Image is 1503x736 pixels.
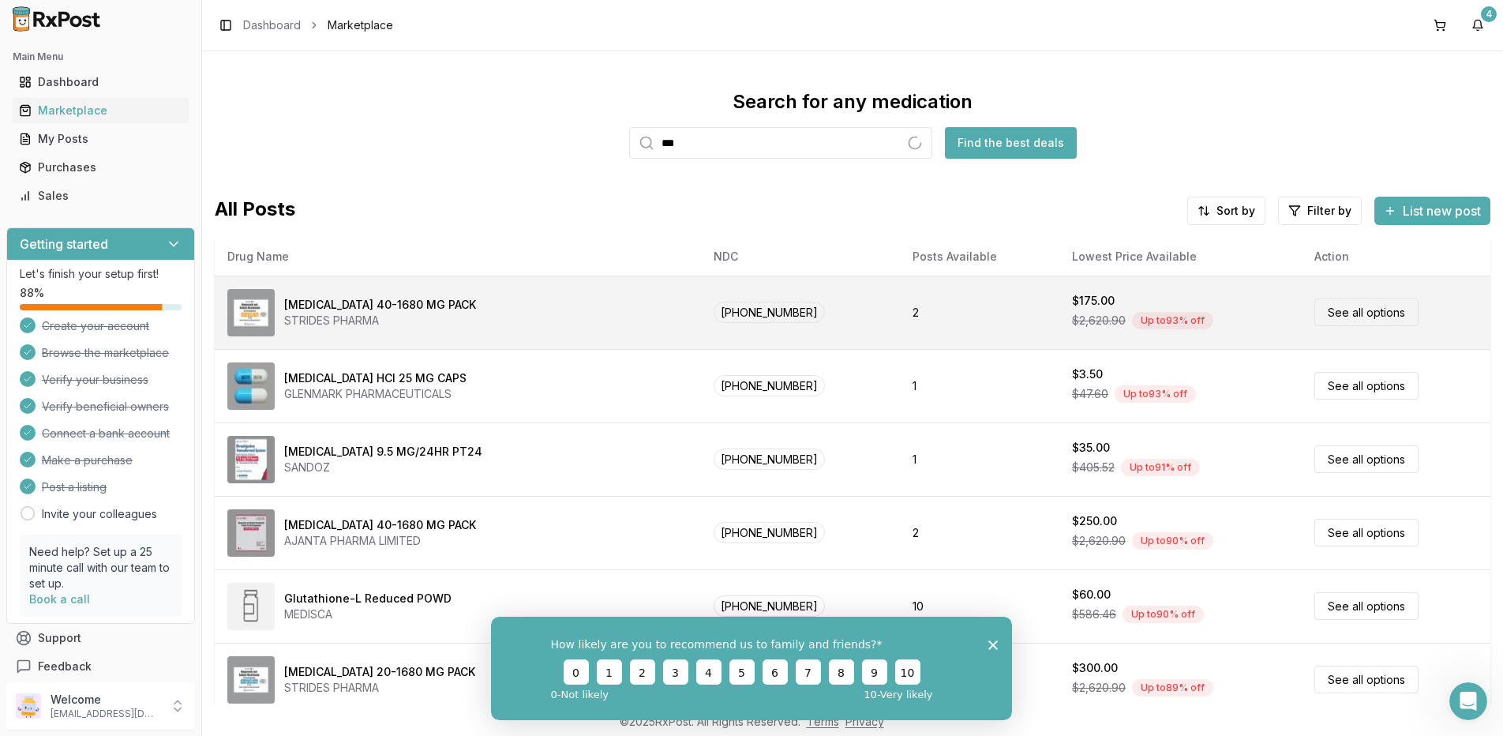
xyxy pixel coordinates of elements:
[13,182,189,210] a: Sales
[1072,533,1126,549] span: $2,620.90
[215,238,701,276] th: Drug Name
[243,17,393,33] nav: breadcrumb
[1059,238,1302,276] th: Lowest Price Available
[733,89,973,115] div: Search for any medication
[284,313,476,329] div: STRIDES PHARMA
[714,302,825,323] span: [PHONE_NUMBER]
[20,235,108,253] h3: Getting started
[215,197,295,225] span: All Posts
[1072,660,1118,676] div: $300.00
[284,386,467,402] div: GLENMARK PHARMACEUTICALS
[1449,682,1487,720] iframe: Intercom live chat
[900,238,1059,276] th: Posts Available
[227,436,275,483] img: Rivastigmine 9.5 MG/24HR PT24
[227,509,275,557] img: Omeprazole-Sodium Bicarbonate 40-1680 MG PACK
[1072,606,1116,622] span: $586.46
[714,522,825,543] span: [PHONE_NUMBER]
[1314,299,1419,326] a: See all options
[38,659,92,674] span: Feedback
[13,125,189,153] a: My Posts
[284,680,475,696] div: STRIDES PHARMA
[29,592,90,606] a: Book a call
[1072,680,1126,696] span: $2,620.90
[1314,666,1419,693] a: See all options
[13,51,189,63] h2: Main Menu
[1132,312,1213,329] div: Up to 93 % off
[807,715,839,728] a: Terms
[1072,293,1115,309] div: $175.00
[1314,372,1419,400] a: See all options
[19,74,182,90] div: Dashboard
[284,591,452,606] div: Glutathione-L Reduced POWD
[42,479,107,495] span: Post a listing
[701,238,900,276] th: NDC
[328,17,393,33] span: Marketplace
[1314,445,1419,473] a: See all options
[42,372,148,388] span: Verify your business
[1403,201,1481,220] span: List new post
[6,98,195,123] button: Marketplace
[1302,238,1490,276] th: Action
[6,155,195,180] button: Purchases
[900,276,1059,349] td: 2
[945,127,1077,159] button: Find the best deals
[284,606,452,622] div: MEDISCA
[284,664,475,680] div: [MEDICAL_DATA] 20-1680 MG PACK
[491,617,1012,720] iframe: Survey from RxPost
[42,452,133,468] span: Make a purchase
[13,96,189,125] a: Marketplace
[1374,205,1490,220] a: List new post
[1132,679,1213,697] div: Up to 89 % off
[20,285,44,301] span: 88 %
[1307,203,1351,219] span: Filter by
[51,692,160,708] p: Welcome
[1072,587,1111,603] div: $60.00
[284,297,476,313] div: [MEDICAL_DATA] 40-1680 MG PACK
[6,652,195,681] button: Feedback
[1072,513,1117,529] div: $250.00
[284,533,476,549] div: AJANTA PHARMA LIMITED
[20,266,182,282] p: Let's finish your setup first!
[1115,385,1196,403] div: Up to 93 % off
[227,362,275,410] img: Atomoxetine HCl 25 MG CAPS
[1481,6,1497,22] div: 4
[284,460,482,475] div: SANDOZ
[29,544,172,591] p: Need help? Set up a 25 minute call with our team to set up.
[1374,197,1490,225] button: List new post
[6,6,107,32] img: RxPost Logo
[42,506,157,522] a: Invite your colleagues
[1072,313,1126,329] span: $2,620.90
[1123,606,1204,623] div: Up to 90 % off
[6,69,195,95] button: Dashboard
[1187,197,1265,225] button: Sort by
[845,715,884,728] a: Privacy
[6,183,195,208] button: Sales
[42,399,169,415] span: Verify beneficial owners
[16,693,41,719] img: User avatar
[13,68,189,96] a: Dashboard
[284,444,482,460] div: [MEDICAL_DATA] 9.5 MG/24HR PT24
[13,153,189,182] a: Purchases
[19,188,182,204] div: Sales
[51,708,160,720] p: [EMAIL_ADDRESS][DOMAIN_NAME]
[900,496,1059,569] td: 2
[1314,592,1419,620] a: See all options
[6,126,195,152] button: My Posts
[1132,532,1213,550] div: Up to 90 % off
[42,426,170,441] span: Connect a bank account
[243,17,301,33] a: Dashboard
[900,422,1059,496] td: 1
[1072,366,1103,382] div: $3.50
[1072,440,1110,456] div: $35.00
